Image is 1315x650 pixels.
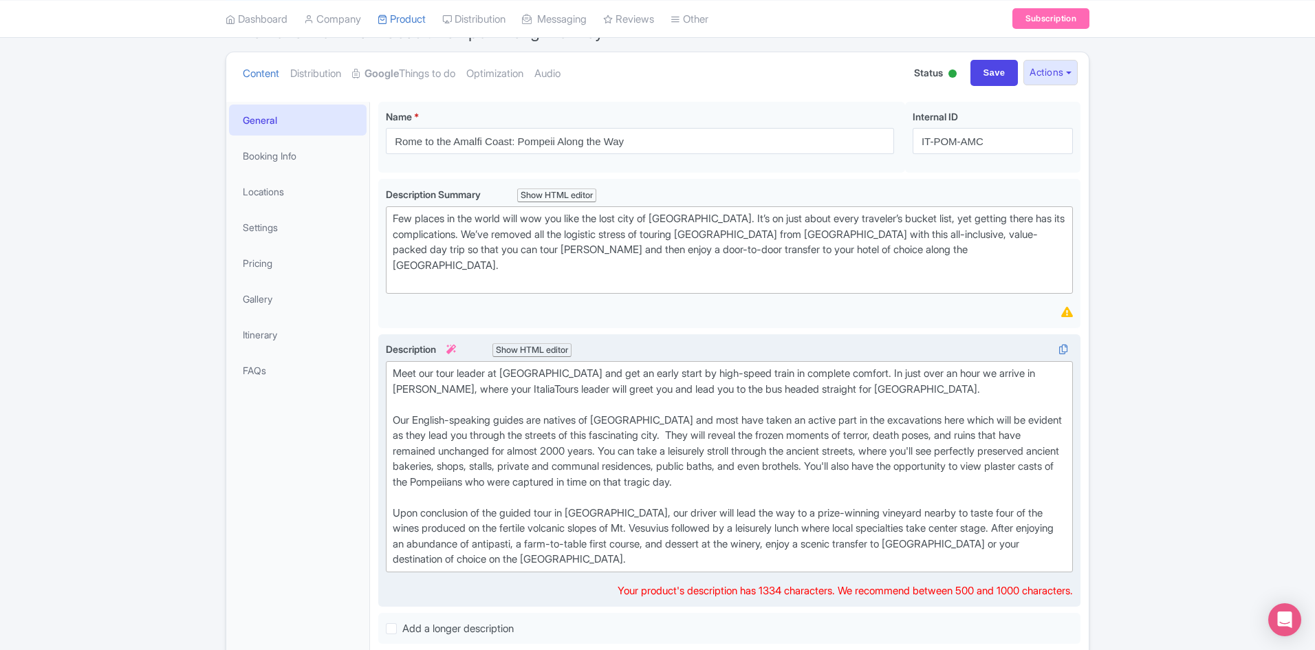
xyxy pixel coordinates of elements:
strong: Google [365,66,399,82]
div: Active [946,64,959,85]
a: Gallery [229,283,367,314]
div: Open Intercom Messenger [1268,603,1301,636]
div: Few places in the world will wow you like the lost city of [GEOGRAPHIC_DATA]. It’s on just about ... [393,211,1066,289]
a: Itinerary [229,319,367,350]
div: Your product's description has 1334 characters. We recommend between 500 and 1000 characters. [618,583,1073,599]
span: Internal ID [913,111,958,122]
span: Add a longer description [402,622,514,635]
a: Content [243,52,279,96]
a: GoogleThings to do [352,52,455,96]
a: FAQs [229,355,367,386]
a: Audio [534,52,561,96]
a: Optimization [466,52,523,96]
div: Show HTML editor [492,343,572,358]
span: Rome to the Amalfi Coast: Pompeii Along the Way [242,22,604,42]
a: Subscription [1012,8,1089,29]
a: Locations [229,176,367,207]
a: General [229,105,367,136]
span: Description Summary [386,188,483,200]
span: Status [914,65,943,80]
a: Booking Info [229,140,367,171]
button: Actions [1023,60,1078,85]
span: Name [386,111,412,122]
span: Description [386,343,458,355]
div: Show HTML editor [517,188,596,203]
div: Meet our tour leader at [GEOGRAPHIC_DATA] and get an early start by high-speed train in complete ... [393,366,1066,567]
input: Save [970,60,1019,86]
a: Pricing [229,248,367,279]
a: Settings [229,212,367,243]
a: Distribution [290,52,341,96]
